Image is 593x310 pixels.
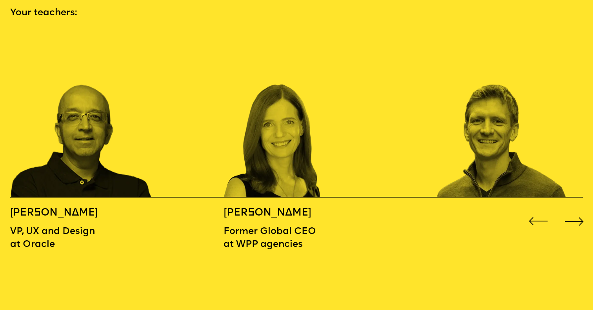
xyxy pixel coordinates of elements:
[562,209,586,233] div: Next slide
[10,32,153,198] div: 11 / 16
[10,225,117,252] p: VP, UX and Design at Oracle
[224,32,366,198] div: 12 / 16
[224,207,330,219] h5: [PERSON_NAME]
[10,207,117,219] h5: [PERSON_NAME]
[10,7,583,20] p: Your teachers:
[437,32,580,198] div: 13 / 16
[224,225,330,252] p: Former Global CEO at WPP agencies
[526,209,550,233] div: Previous slide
